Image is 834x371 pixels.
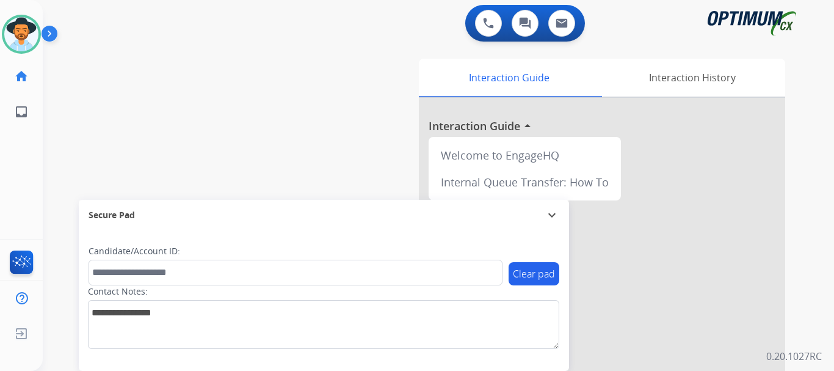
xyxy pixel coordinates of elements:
button: Clear pad [509,262,559,285]
mat-icon: expand_more [545,208,559,222]
div: Internal Queue Transfer: How To [433,169,616,196]
label: Candidate/Account ID: [89,245,180,257]
mat-icon: home [14,69,29,84]
p: 0.20.1027RC [766,349,822,364]
div: Welcome to EngageHQ [433,142,616,169]
img: avatar [4,17,38,51]
span: Secure Pad [89,209,135,221]
div: Interaction History [599,59,785,97]
label: Contact Notes: [88,285,148,298]
mat-icon: inbox [14,105,29,119]
div: Interaction Guide [419,59,599,97]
